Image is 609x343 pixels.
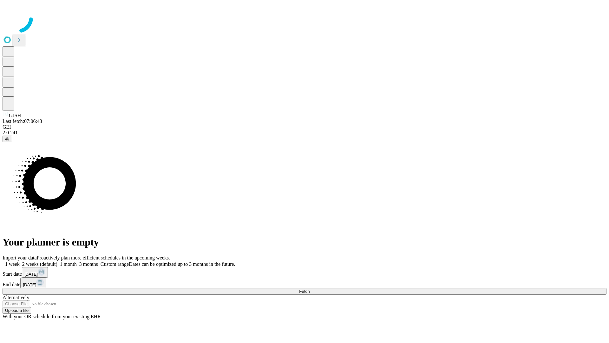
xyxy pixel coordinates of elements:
[22,267,48,278] button: [DATE]
[79,261,98,267] span: 3 months
[3,307,31,314] button: Upload a file
[3,136,12,142] button: @
[3,295,29,300] span: Alternatively
[3,130,606,136] div: 2.0.241
[3,267,606,278] div: Start date
[3,278,606,288] div: End date
[129,261,235,267] span: Dates can be optimized up to 3 months in the future.
[20,278,46,288] button: [DATE]
[24,272,38,277] span: [DATE]
[101,261,129,267] span: Custom range
[23,282,36,287] span: [DATE]
[3,314,101,319] span: With your OR schedule from your existing EHR
[37,255,170,260] span: Proactively plan more efficient schedules in the upcoming weeks.
[60,261,77,267] span: 1 month
[3,124,606,130] div: GEI
[5,261,20,267] span: 1 week
[299,289,310,294] span: Fetch
[3,236,606,248] h1: Your planner is empty
[3,288,606,295] button: Fetch
[22,261,57,267] span: 2 weeks (default)
[3,118,42,124] span: Last fetch: 07:06:43
[3,255,37,260] span: Import your data
[5,137,10,141] span: @
[9,113,21,118] span: GJSH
